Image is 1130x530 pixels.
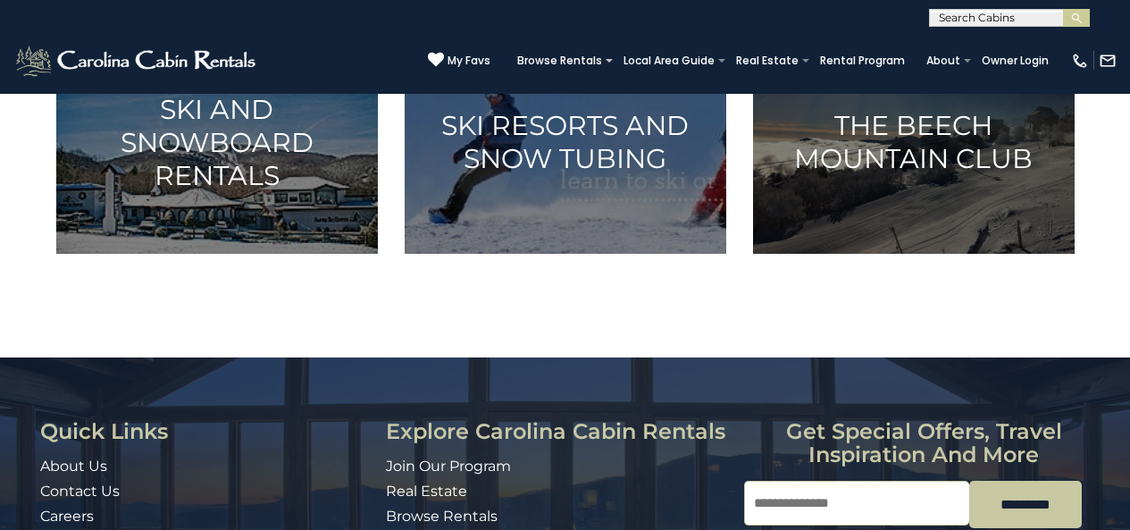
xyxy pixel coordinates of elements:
[40,420,372,443] h3: Quick Links
[386,458,511,475] a: Join Our Program
[508,48,611,73] a: Browse Rentals
[615,48,724,73] a: Local Area Guide
[427,109,704,175] h3: Ski Resorts and Snow Tubing
[1099,52,1117,70] img: mail-regular-white.png
[917,48,969,73] a: About
[428,52,490,70] a: My Favs
[727,48,808,73] a: Real Estate
[753,30,1075,254] a: The Beech Mountain Club
[386,508,498,525] a: Browse Rentals
[448,53,490,69] span: My Favs
[40,508,94,525] a: Careers
[40,483,120,500] a: Contact Us
[40,458,107,475] a: About Us
[811,48,914,73] a: Rental Program
[386,483,467,500] a: Real Estate
[13,43,261,79] img: White-1-2.png
[1071,52,1089,70] img: phone-regular-white.png
[405,30,726,254] a: Ski Resorts and Snow Tubing
[775,109,1052,175] h3: The Beech Mountain Club
[56,30,378,254] a: Ski and Snowboard Rentals
[973,48,1058,73] a: Owner Login
[744,420,1103,467] h3: Get special offers, travel inspiration and more
[79,92,356,191] h3: Ski and Snowboard Rentals
[386,420,732,443] h3: Explore Carolina Cabin Rentals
